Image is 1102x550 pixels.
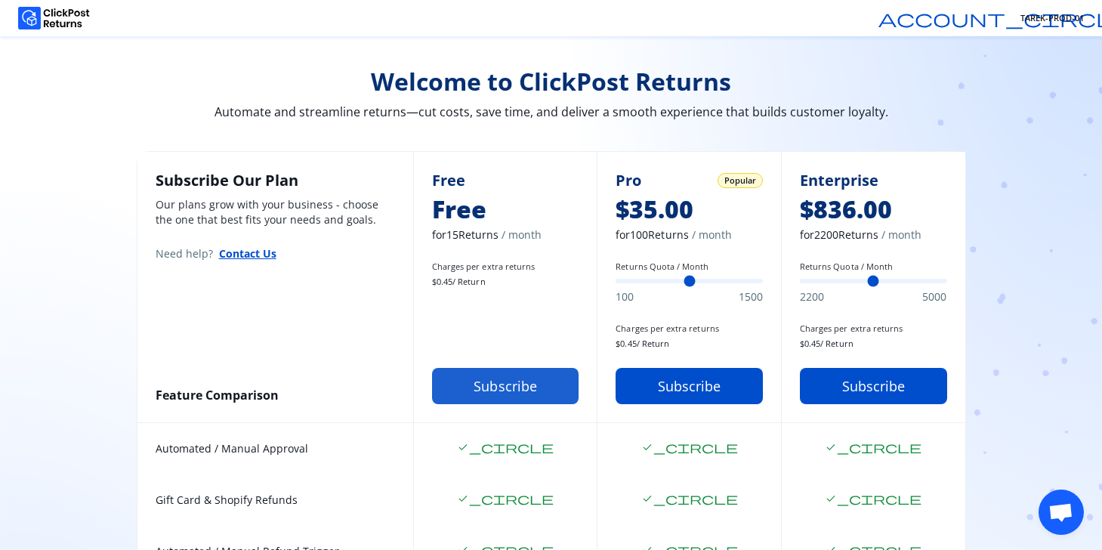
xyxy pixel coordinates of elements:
[800,289,824,304] span: 2200
[156,441,395,456] span: Automated / Manual Approval
[692,227,732,243] span: / month
[922,289,946,304] span: 5000
[800,170,878,191] span: Enterprise
[432,261,579,273] span: Charges per extra returns
[641,441,738,453] span: check_circle
[800,323,947,335] span: Charges per extra returns
[219,246,276,261] button: Contact Us
[432,276,579,288] span: $ 0.45 / Return
[641,493,738,505] span: check_circle
[156,246,213,261] span: Need help?
[137,66,966,97] span: Welcome to ClickPost Returns
[881,227,921,243] span: / month
[137,103,966,121] span: Automate and streamline returns—cut costs, save time, and deliver a smooth experience that builds...
[800,261,947,273] label: Returns Quota / Month
[616,323,763,335] span: Charges per extra returns
[616,289,634,304] span: 100
[432,170,465,191] span: Free
[1039,490,1084,535] div: Open chat
[156,387,279,403] span: Feature Comparison
[724,175,756,187] span: Popular
[457,441,554,453] span: check_circle
[18,7,90,29] img: Logo
[800,194,947,224] span: $836.00
[432,194,579,224] span: Free
[616,261,763,273] label: Returns Quota / Month
[739,289,763,304] span: 1500
[156,197,395,227] p: Our plans grow with your business - choose the one that best fits your needs and goals.
[800,227,947,243] span: for 2200 Returns
[616,170,641,191] span: Pro
[502,227,542,243] span: / month
[800,338,947,350] span: $ 0.45 / Return
[825,441,921,453] span: check_circle
[616,338,763,350] span: $ 0.45 / Return
[457,493,554,505] span: check_circle
[616,194,763,224] span: $35.00
[616,227,763,243] span: for 100 Returns
[432,227,579,243] span: for 15 Returns
[800,368,947,404] button: Subscribe
[156,170,395,191] h2: Subscribe Our Plan
[825,493,921,505] span: check_circle
[432,368,579,404] button: Subscribe
[616,368,763,404] button: Subscribe
[156,493,395,508] span: Gift Card & Shopify Refunds
[1020,12,1084,24] span: TAREK-PROD-01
